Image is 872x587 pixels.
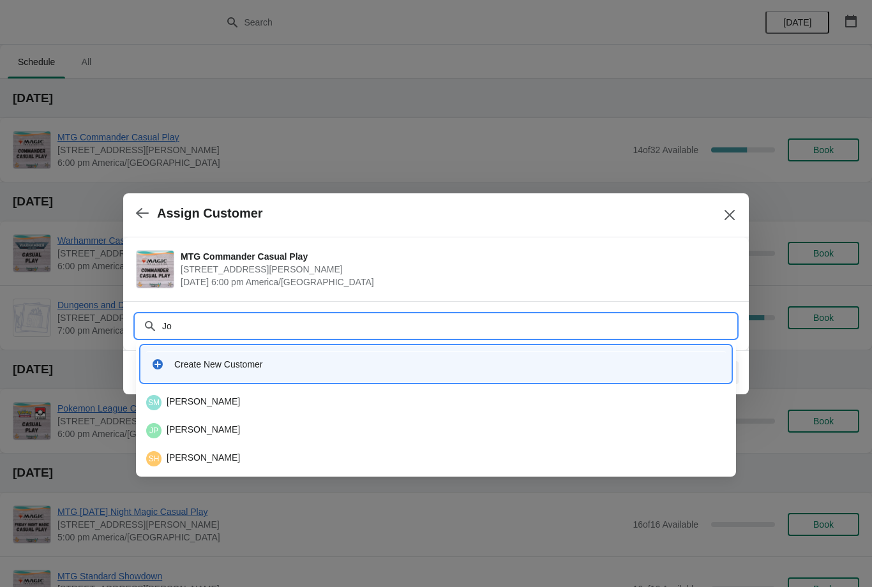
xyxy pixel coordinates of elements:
[146,395,726,410] div: [PERSON_NAME]
[148,398,160,407] text: SM
[136,415,736,443] li: Josh Phillips
[149,426,158,435] text: JP
[136,443,736,472] li: Seth Hagan
[146,395,162,410] span: Shawn Martin
[181,263,730,276] span: [STREET_ADDRESS][PERSON_NAME]
[146,423,726,438] div: [PERSON_NAME]
[146,423,162,438] span: Josh Phillips
[174,358,721,371] div: Create New Customer
[137,251,174,288] img: MTG Commander Casual Play | 2040 Louetta Rd Ste I Spring, TX 77388 | September 23 | 6:00 pm Ameri...
[149,454,160,463] text: SH
[157,206,263,221] h2: Assign Customer
[146,451,162,466] span: Seth Hagan
[146,451,726,466] div: [PERSON_NAME]
[718,204,741,227] button: Close
[181,276,730,288] span: [DATE] 6:00 pm America/[GEOGRAPHIC_DATA]
[162,315,736,338] input: Search customer name or email
[136,390,736,415] li: Shawn Martin
[181,250,730,263] span: MTG Commander Casual Play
